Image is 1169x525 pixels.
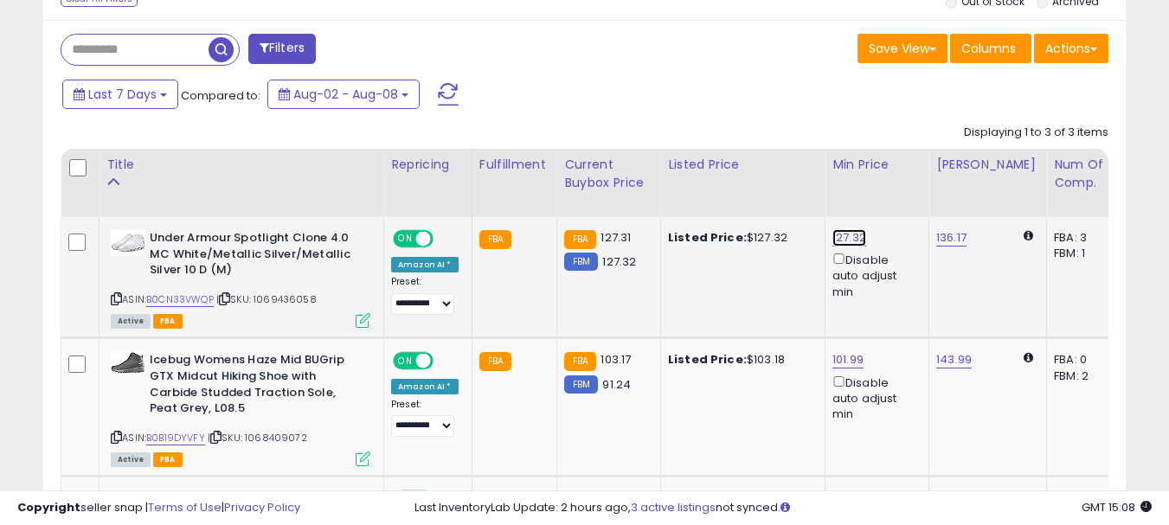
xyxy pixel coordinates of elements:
a: 143.99 [936,351,972,368]
span: All listings currently available for purchase on Amazon [111,314,151,329]
div: Preset: [391,399,459,438]
b: Under Armour Spotlight Clone 4.0 MC White/Metallic Silver/Metallic Silver 10 D (M) [150,230,360,283]
button: Filters [248,34,316,64]
div: Listed Price [668,156,818,174]
span: 127.31 [601,229,631,246]
button: Actions [1034,34,1108,63]
div: FBM: 1 [1054,246,1111,261]
a: B0CN33VWQP [146,292,214,307]
div: Current Buybox Price [564,156,653,192]
div: [PERSON_NAME] [936,156,1039,174]
div: Disable auto adjust min [832,373,915,423]
div: FBA: 0 [1054,352,1111,368]
a: Privacy Policy [224,499,300,515]
b: Listed Price: [668,351,747,368]
div: Preset: [391,276,459,315]
span: OFF [431,354,459,368]
a: 136.17 [936,229,967,246]
span: 2025-08-16 15:08 GMT [1082,499,1152,515]
div: Min Price [832,156,922,174]
div: Disable auto adjust min [832,250,915,300]
div: FBA: 3 [1054,230,1111,246]
small: FBA [564,230,596,249]
span: FBA [153,452,183,467]
div: Fulfillment [479,156,549,174]
span: Compared to: [181,87,260,104]
span: FBA [153,314,183,329]
div: FBM: 2 [1054,368,1111,384]
button: Columns [950,34,1031,63]
a: Terms of Use [148,499,222,515]
small: FBA [564,352,596,371]
span: All listings currently available for purchase on Amazon [111,452,151,467]
span: | SKU: 1068409072 [208,431,307,445]
span: Columns [961,40,1016,57]
span: ON [395,354,416,368]
div: Last InventoryLab Update: 2 hours ago, not synced. [414,500,1152,516]
div: $127.32 [668,230,812,246]
b: Icebug Womens Haze Mid BUGrip GTX Midcut Hiking Shoe with Carbide Studded Traction Sole, Peat Gre... [150,352,360,420]
strong: Copyright [17,499,80,515]
a: B0B19DYVFY [146,431,205,445]
small: FBA [479,352,511,371]
div: seller snap | | [17,500,300,516]
span: Aug-02 - Aug-08 [293,86,398,103]
button: Last 7 Days [62,80,178,109]
div: Title [106,156,376,174]
button: Save View [857,34,947,63]
small: FBM [564,375,598,394]
span: 103.17 [601,351,631,368]
button: Aug-02 - Aug-08 [267,80,420,109]
div: Amazon AI * [391,379,459,394]
div: Repricing [391,156,465,174]
span: Last 7 Days [88,86,157,103]
span: | SKU: 1069436058 [216,292,317,306]
small: FBM [564,253,598,271]
span: OFF [431,232,459,246]
a: 101.99 [832,351,864,368]
span: 127.32 [602,253,636,270]
div: $103.18 [668,352,812,368]
div: Num of Comp. [1054,156,1117,192]
a: 3 active listings [631,499,716,515]
img: 31xgmDHZ9IL._SL40_.jpg [111,352,145,374]
b: Listed Price: [668,229,747,246]
div: Displaying 1 to 3 of 3 items [964,125,1108,141]
span: ON [395,232,416,246]
div: Amazon AI * [391,257,459,272]
img: 31hlRYEARSL._SL40_.jpg [111,230,145,256]
span: 91.24 [602,376,631,393]
a: 127.32 [832,229,866,246]
div: ASIN: [111,352,370,464]
small: FBA [479,230,511,249]
div: ASIN: [111,230,370,326]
